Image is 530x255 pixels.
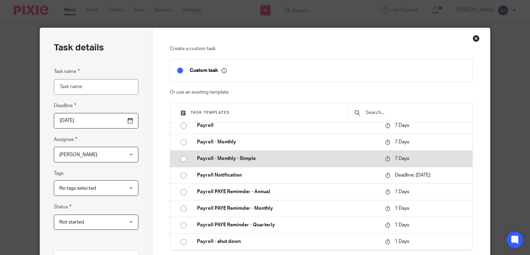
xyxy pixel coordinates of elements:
[190,67,227,74] p: Custom task
[54,135,77,143] label: Assignee
[197,238,378,245] p: Payroll - shut down
[395,223,409,227] span: 1 Days
[170,89,473,96] p: Or use an existing template
[395,206,409,211] span: 1 Days
[395,173,430,178] span: Deadline: [DATE]
[54,102,76,110] label: Deadline
[54,79,138,95] input: Task name
[54,170,63,177] label: Tags
[190,111,230,114] span: Task templates
[473,35,480,42] div: Close this dialog window
[59,152,97,157] span: [PERSON_NAME]
[54,203,71,211] label: Status
[395,156,409,161] span: 7 Days
[395,123,409,128] span: 7 Days
[197,172,378,179] p: Payroll Notification
[197,205,378,212] p: Payroll PAYE Remimder - Monthly
[197,155,378,162] p: Payroll - Monthly - Simple
[197,122,378,129] p: Payroll
[365,109,465,116] input: Search...
[59,186,96,191] span: No tags selected
[170,45,473,52] p: Create a custom task
[197,139,378,145] p: Payroll - Monthly
[59,220,84,225] span: Not started
[395,239,409,244] span: 1 Days
[54,42,104,54] h2: Task details
[395,189,409,194] span: 1 Days
[54,67,80,75] label: Task name
[54,113,138,129] input: Pick a date
[395,140,409,144] span: 7 Days
[197,188,378,195] p: Payroll PAYE Remimder - Annual
[197,221,378,228] p: Payroll PAYE Reminder - Quarterly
